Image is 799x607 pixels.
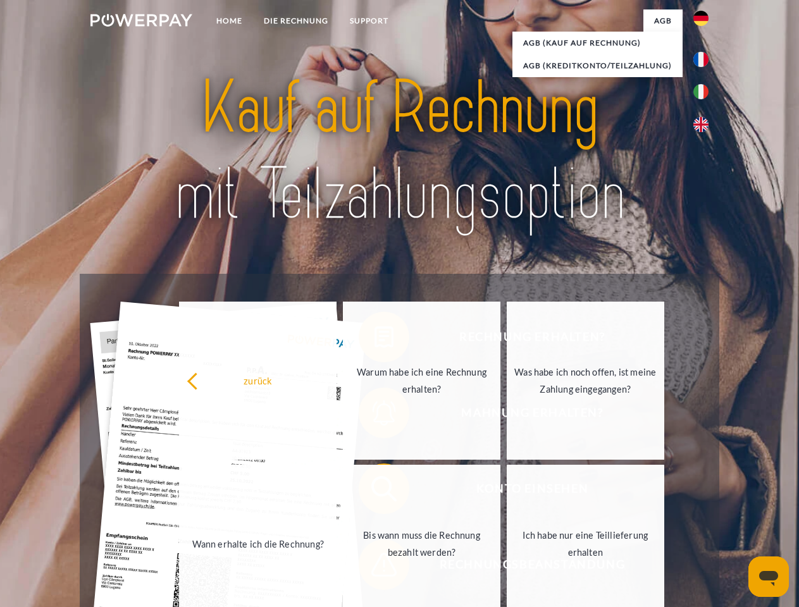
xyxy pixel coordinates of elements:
div: Was habe ich noch offen, ist meine Zahlung eingegangen? [514,364,657,398]
img: it [693,84,709,99]
img: title-powerpay_de.svg [121,61,678,242]
a: AGB (Kreditkonto/Teilzahlung) [512,54,683,77]
iframe: Schaltfläche zum Öffnen des Messaging-Fensters [748,556,789,597]
img: logo-powerpay-white.svg [90,14,192,27]
a: agb [643,9,683,32]
div: Warum habe ich eine Rechnung erhalten? [350,364,493,398]
a: DIE RECHNUNG [253,9,339,32]
a: Home [206,9,253,32]
a: AGB (Kauf auf Rechnung) [512,32,683,54]
a: Was habe ich noch offen, ist meine Zahlung eingegangen? [507,302,664,460]
img: de [693,11,709,26]
div: Bis wann muss die Rechnung bezahlt werden? [350,527,493,561]
div: zurück [187,372,329,389]
a: SUPPORT [339,9,399,32]
div: Wann erhalte ich die Rechnung? [187,535,329,552]
img: en [693,117,709,132]
img: fr [693,52,709,67]
div: Ich habe nur eine Teillieferung erhalten [514,527,657,561]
